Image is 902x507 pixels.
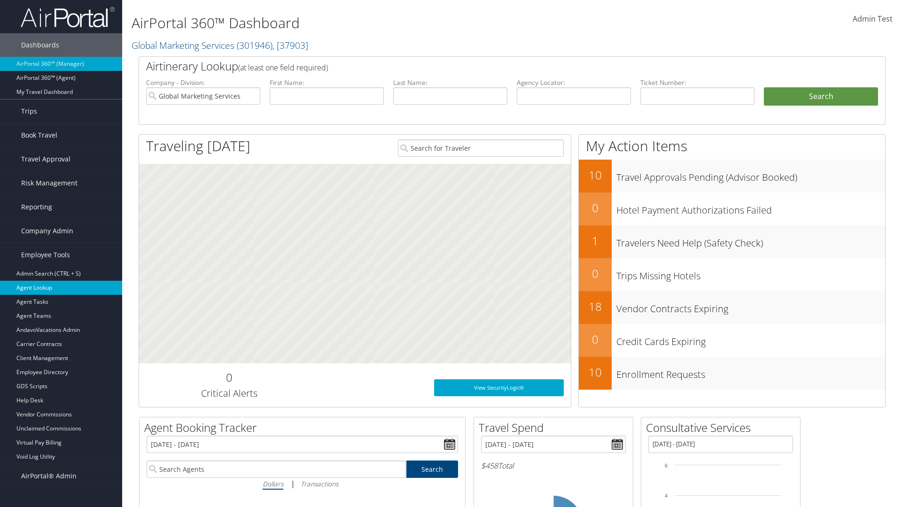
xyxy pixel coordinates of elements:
span: Employee Tools [21,243,70,267]
h2: Consultative Services [646,420,800,436]
h3: Critical Alerts [146,387,312,400]
tspan: 4 [665,493,668,499]
h2: 0 [579,331,612,347]
span: Company Admin [21,219,73,243]
tspan: 6 [665,463,668,469]
span: Risk Management [21,171,78,195]
label: Last Name: [393,78,507,87]
h3: Credit Cards Expiring [616,330,885,348]
a: Admin Test [853,5,893,34]
a: 0Trips Missing Hotels [579,258,885,291]
span: Reporting [21,195,52,219]
h1: Traveling [DATE] [146,136,250,156]
h1: AirPortal 360™ Dashboard [132,13,639,33]
label: Company - Division: [146,78,260,87]
h2: Travel Spend [479,420,633,436]
span: (at least one field required) [238,62,328,73]
h2: 0 [579,266,612,282]
span: , [ 37903 ] [272,39,308,52]
input: Search for Traveler [398,139,564,157]
span: ( 301946 ) [237,39,272,52]
h3: Travelers Need Help (Safety Check) [616,232,885,250]
a: 18Vendor Contracts Expiring [579,291,885,324]
span: Book Travel [21,123,57,147]
a: Search [406,461,459,478]
h2: 18 [579,299,612,315]
img: airportal-logo.png [21,6,115,28]
h1: My Action Items [579,136,885,156]
a: 0Hotel Payment Authorizations Failed [579,192,885,225]
i: Transactions [301,479,338,488]
span: AirPortal® Admin [21,464,77,488]
a: 10Travel Approvals Pending (Advisor Booked) [579,160,885,192]
h2: 0 [579,200,612,216]
h3: Enrollment Requests [616,363,885,381]
span: Dashboards [21,33,59,57]
span: $458 [481,461,498,471]
button: Search [764,87,878,106]
input: Search Agents [147,461,406,478]
a: 1Travelers Need Help (Safety Check) [579,225,885,258]
h6: Total [481,461,626,471]
div: | [147,478,458,490]
h2: 0 [146,369,312,385]
a: View SecurityLogic® [434,379,564,396]
h3: Vendor Contracts Expiring [616,298,885,315]
h3: Hotel Payment Authorizations Failed [616,199,885,217]
i: Dollars [263,479,283,488]
label: First Name: [270,78,384,87]
span: Travel Approval [21,147,70,171]
h2: 10 [579,167,612,183]
label: Agency Locator: [517,78,631,87]
a: 10Enrollment Requests [579,357,885,390]
h2: Agent Booking Tracker [144,420,465,436]
span: Admin Test [853,14,893,24]
h2: Airtinerary Lookup [146,58,816,74]
span: Trips [21,100,37,123]
h2: 10 [579,364,612,380]
a: Global Marketing Services [132,39,308,52]
label: Ticket Number: [640,78,754,87]
h2: 1 [579,233,612,249]
h3: Travel Approvals Pending (Advisor Booked) [616,166,885,184]
h3: Trips Missing Hotels [616,265,885,283]
a: 0Credit Cards Expiring [579,324,885,357]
